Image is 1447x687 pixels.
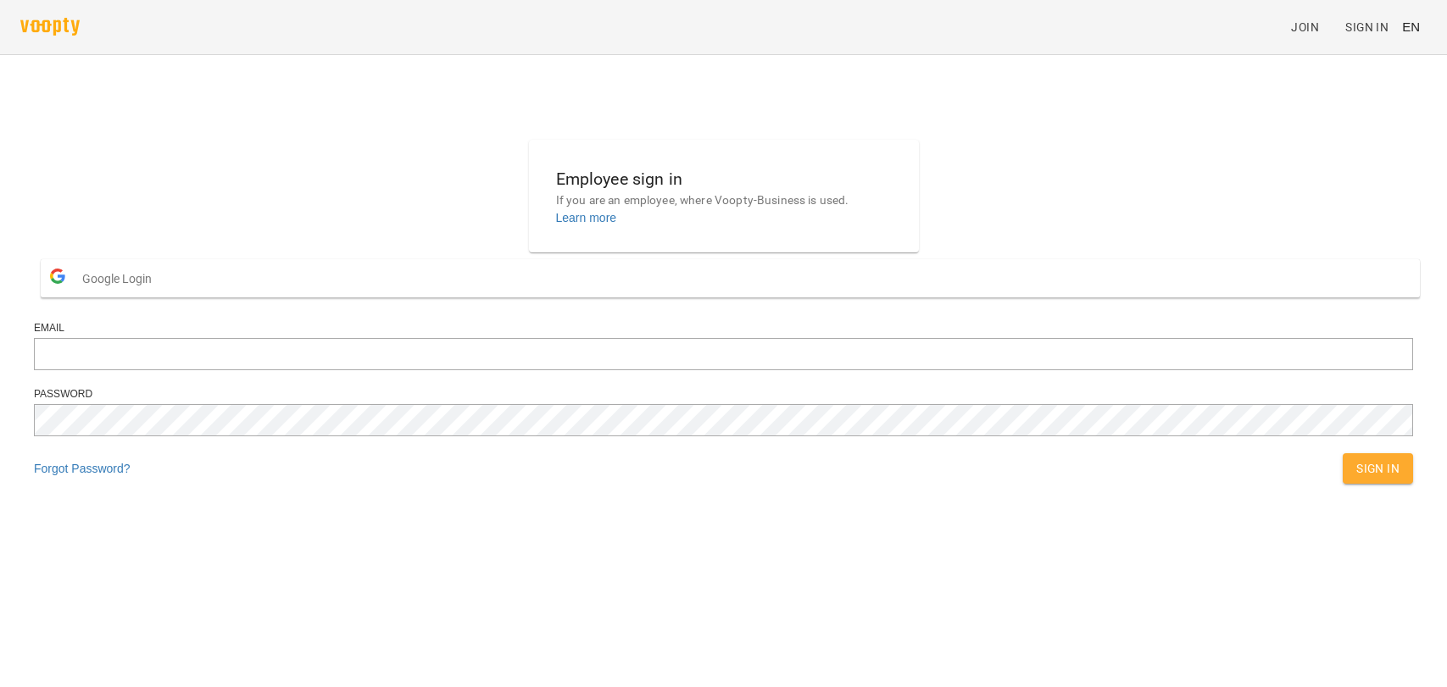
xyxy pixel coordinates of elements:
button: Sign In [1343,453,1413,484]
img: voopty.png [20,18,80,36]
button: EN [1395,11,1427,42]
a: Join [1284,12,1338,42]
h6: Employee sign in [556,166,892,192]
a: Learn more [556,211,617,224]
span: Sign In [1356,458,1400,479]
p: If you are an employee, where Voopty-Business is used. [556,192,892,209]
a: Forgot Password? [34,462,131,475]
div: Email [34,321,1413,335]
button: Employee sign inIf you are an employee, where Voopty-Business is used.Learn more [543,152,905,240]
span: Sign In [1345,17,1389,37]
button: Google Login [41,259,1420,297]
div: Password [34,387,1413,402]
a: Sign In [1338,12,1395,42]
span: EN [1402,18,1420,36]
span: Google Login [82,262,160,296]
span: Join [1291,17,1319,37]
